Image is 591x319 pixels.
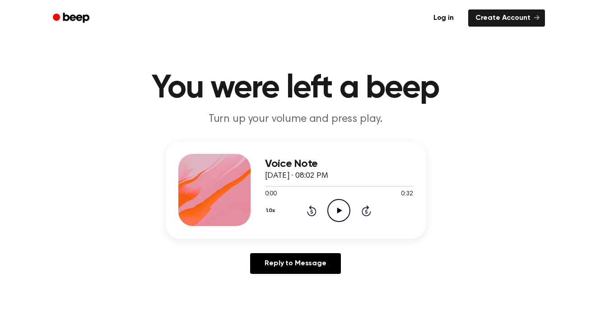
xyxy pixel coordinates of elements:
[250,253,340,274] a: Reply to Message
[65,72,527,105] h1: You were left a beep
[265,172,328,180] span: [DATE] · 08:02 PM
[265,203,279,218] button: 1.0x
[122,112,469,127] p: Turn up your volume and press play.
[424,8,463,28] a: Log in
[401,190,413,199] span: 0:32
[47,9,98,27] a: Beep
[265,190,277,199] span: 0:00
[468,9,545,27] a: Create Account
[265,158,413,170] h3: Voice Note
